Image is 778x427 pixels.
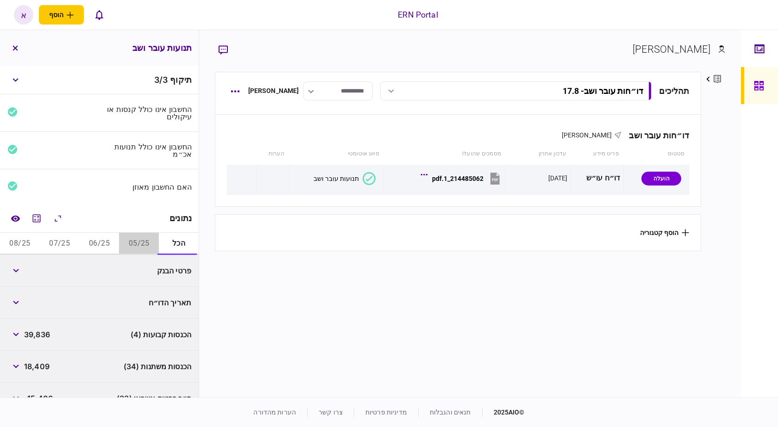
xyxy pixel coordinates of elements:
[563,86,643,96] div: דו״חות עובר ושב - 17.8
[575,168,621,189] div: דו״ח עו״ש
[14,5,33,25] button: א
[117,393,191,404] span: חיוב כרטיס אשראי (33)
[50,210,66,227] button: הרחב\כווץ הכל
[170,75,192,85] span: תיקוף
[24,361,50,372] span: 18,409
[562,131,612,139] span: [PERSON_NAME]
[482,408,525,417] div: © 2025 AIO
[124,361,191,372] span: הכנסות משתנות (34)
[169,214,192,223] div: נתונים
[571,143,624,165] th: פריט מידע
[506,143,571,165] th: עדכון אחרון
[659,85,689,97] div: תהליכים
[159,233,199,255] button: הכל
[641,172,681,186] div: הועלה
[314,172,376,185] button: תנועות עובר ושב
[624,143,689,165] th: סטטוס
[39,5,84,25] button: פתח תפריט להוספת לקוח
[365,408,407,416] a: מדיניות פרטיות
[398,9,438,21] div: ERN Portal
[289,143,384,165] th: סיווג אוטומטי
[430,408,471,416] a: תנאים והגבלות
[28,210,45,227] button: מחשבון
[314,175,359,182] div: תנועות עובר ושב
[154,75,168,85] span: 3 / 3
[248,86,299,96] div: [PERSON_NAME]
[423,168,502,189] button: 214485062_1.pdf
[119,233,159,255] button: 05/25
[24,329,50,340] span: 39,836
[384,143,506,165] th: מסמכים שהועלו
[548,173,568,183] div: [DATE]
[103,299,192,306] div: תאריך הדו״ח
[7,210,24,227] a: השוואה למסמך
[132,44,192,52] h3: תנועות עובר ושב
[633,42,711,57] div: [PERSON_NAME]
[253,408,296,416] a: הערות מהדורה
[89,5,109,25] button: פתח רשימת התראות
[103,105,192,120] div: החשבון אינו כולל קנסות או עיקולים
[432,175,483,182] div: 214485062_1.pdf
[40,233,80,255] button: 07/25
[380,81,652,100] button: דו״חות עובר ושב- 17.8
[131,329,191,340] span: הכנסות קבועות (4)
[80,233,119,255] button: 06/25
[103,183,192,191] div: האם החשבון מאוזן
[257,143,289,165] th: הערות
[103,267,192,274] div: פרטי הבנק
[621,130,689,140] div: דו״חות עובר ושב
[103,143,192,158] div: החשבון אינו כולל תנועות אכ״מ
[24,393,53,404] span: -15,406
[640,229,689,236] button: הוסף קטגוריה
[319,408,343,416] a: צרו קשר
